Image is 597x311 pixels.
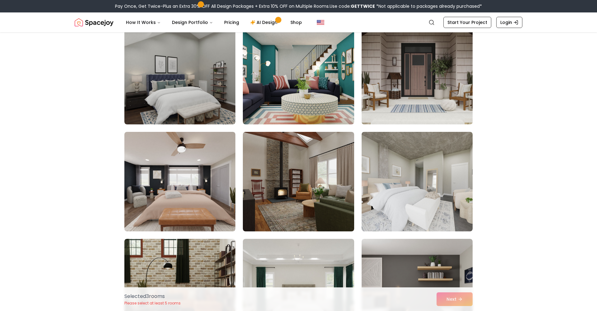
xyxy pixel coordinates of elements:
div: Pay Once, Get Twice-Plus an Extra 30% OFF All Design Packages + Extra 10% OFF on Multiple Rooms. [115,3,482,9]
p: Please select at least 5 rooms [124,301,181,306]
b: GETTWICE [351,3,375,9]
nav: Main [121,16,307,29]
img: Room room-46 [124,25,235,124]
img: Room room-50 [243,132,354,231]
a: Start Your Project [443,17,491,28]
span: *Not applicable to packages already purchased* [375,3,482,9]
a: Spacejoy [75,16,113,29]
img: Spacejoy Logo [75,16,113,29]
img: United States [317,19,324,26]
img: Room room-47 [243,25,354,124]
button: How It Works [121,16,166,29]
a: Login [496,17,522,28]
nav: Global [75,12,522,32]
img: Room room-48 [359,22,475,127]
img: Room room-51 [362,132,473,231]
a: Pricing [219,16,244,29]
img: Room room-49 [124,132,235,231]
a: Shop [285,16,307,29]
span: Use code: [330,3,375,9]
a: AI Design [245,16,284,29]
p: Selected 3 room s [124,293,181,300]
button: Design Portfolio [167,16,218,29]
